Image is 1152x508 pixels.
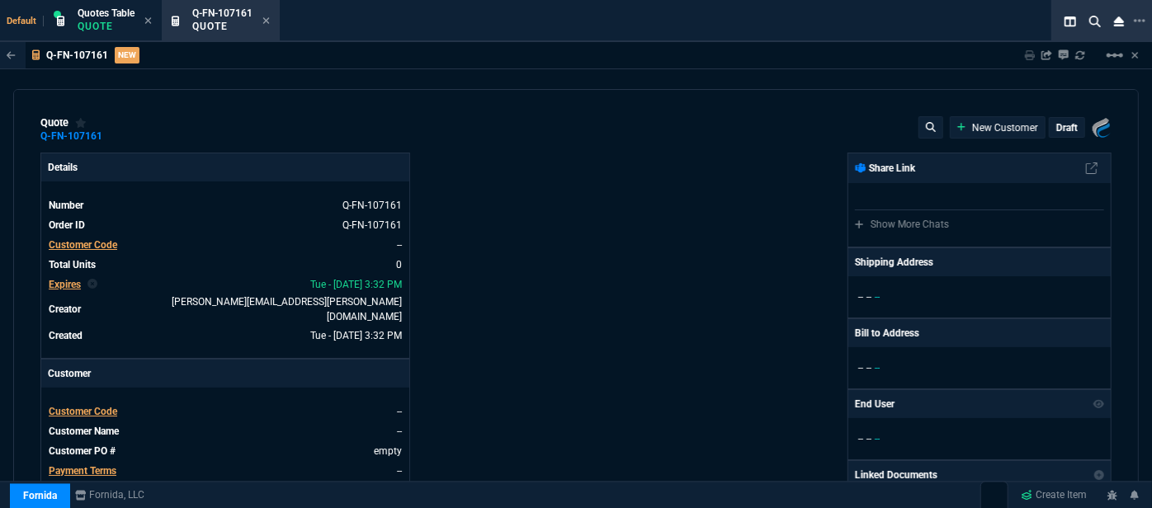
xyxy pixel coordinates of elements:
[40,135,102,138] a: Q-FN-107161
[1131,49,1139,62] a: Hide Workbench
[1056,121,1078,134] p: draft
[1093,397,1105,412] nx-icon: Show/Hide End User to Customer
[855,219,949,230] a: Show More Chats
[858,433,863,444] span: --
[397,406,402,417] span: --
[48,217,403,233] tr: See Marketplace Order
[49,239,117,251] span: Customer Code
[310,330,402,341] span: 2025-10-14T15:32:10.602Z
[396,259,402,270] span: 0
[49,200,83,211] span: Number
[192,7,253,19] span: Q-FN-107161
[48,403,403,420] tr: undefined
[866,362,871,374] span: --
[49,303,81,315] span: Creator
[49,259,96,270] span: Total Units
[48,294,403,325] tr: undefined
[7,49,16,61] nx-icon: Back to Table
[957,120,1039,135] a: New Customer
[172,296,402,322] span: fiona.rossi@fornida.com
[342,200,402,211] span: See Marketplace Order
[49,279,81,290] span: Expires
[397,426,402,437] a: --
[1058,12,1083,31] nx-icon: Split Panels
[374,445,402,457] a: empty
[48,197,403,214] tr: See Marketplace Order
[41,153,409,181] p: Details
[855,255,933,270] p: Shipping Address
[397,239,402,251] a: --
[49,426,119,437] span: Customer Name
[70,488,150,503] a: msbcCompanyName
[875,291,880,303] span: --
[48,327,403,344] tr: undefined
[875,433,880,444] span: --
[40,116,87,129] div: quote
[7,16,44,26] span: Default
[397,465,402,477] a: --
[875,362,880,374] span: --
[262,15,270,28] nx-icon: Close Tab
[78,7,135,19] span: Quotes Table
[48,276,403,293] tr: undefined
[49,445,116,457] span: Customer PO #
[310,279,402,290] span: 2025-10-28T15:32:10.602Z
[1105,45,1125,65] mat-icon: Example home icon
[48,423,403,440] tr: undefined
[49,465,116,477] span: Payment Terms
[858,362,863,374] span: --
[144,15,152,28] nx-icon: Close Tab
[115,47,139,63] span: NEW
[1134,13,1145,29] nx-icon: Open New Tab
[48,256,403,273] tr: undefined
[48,443,403,459] tr: undefined
[46,49,108,62] p: Q-FN-107161
[78,20,135,33] p: Quote
[855,161,915,176] p: Share Link
[858,291,863,303] span: --
[48,237,403,253] tr: undefined
[866,433,871,444] span: --
[855,468,937,482] p: Linked Documents
[49,406,117,417] span: Customer Code
[87,277,97,292] nx-icon: Clear selected rep
[41,360,409,388] p: Customer
[855,326,919,341] p: Bill to Address
[48,463,403,479] tr: undefined
[855,397,895,412] p: End User
[49,330,83,341] span: Created
[1083,12,1107,31] nx-icon: Search
[75,116,87,129] div: Add to Watchlist
[1015,483,1094,508] a: Create Item
[192,20,253,33] p: Quote
[49,219,85,231] span: Order ID
[866,291,871,303] span: --
[1107,12,1131,31] nx-icon: Close Workbench
[342,219,402,231] a: See Marketplace Order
